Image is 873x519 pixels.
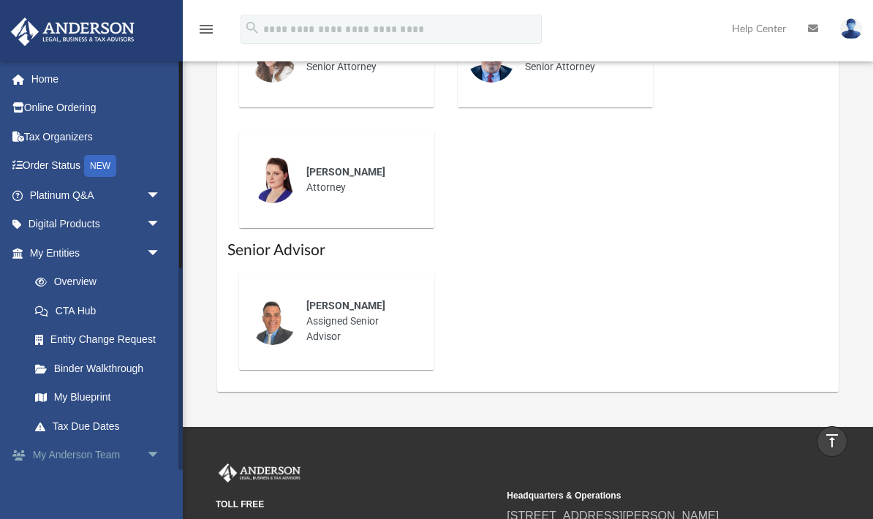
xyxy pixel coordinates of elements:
[10,238,183,268] a: My Entitiesarrow_drop_down
[296,154,424,205] div: Attorney
[823,432,841,450] i: vertical_align_top
[10,64,183,94] a: Home
[306,166,385,178] span: [PERSON_NAME]
[840,18,862,39] img: User Pic
[7,18,139,46] img: Anderson Advisors Platinum Portal
[20,325,183,355] a: Entity Change Request
[249,298,296,345] img: thumbnail
[197,28,215,38] a: menu
[227,240,828,261] h1: Senior Advisor
[10,122,183,151] a: Tax Organizers
[20,383,175,412] a: My Blueprint
[146,181,175,211] span: arrow_drop_down
[20,412,183,441] a: Tax Due Dates
[216,463,303,482] img: Anderson Advisors Platinum Portal
[306,300,385,311] span: [PERSON_NAME]
[10,210,183,239] a: Digital Productsarrow_drop_down
[10,441,183,470] a: My Anderson Teamarrow_drop_down
[197,20,215,38] i: menu
[249,156,296,203] img: thumbnail
[20,354,183,383] a: Binder Walkthrough
[244,20,260,36] i: search
[146,238,175,268] span: arrow_drop_down
[507,489,787,502] small: Headquarters & Operations
[84,155,116,177] div: NEW
[817,426,847,457] a: vertical_align_top
[10,151,183,181] a: Order StatusNEW
[20,296,183,325] a: CTA Hub
[10,181,183,210] a: Platinum Q&Aarrow_drop_down
[20,469,175,499] a: My Anderson Team
[20,268,183,297] a: Overview
[216,498,496,511] small: TOLL FREE
[146,210,175,240] span: arrow_drop_down
[146,441,175,471] span: arrow_drop_down
[296,288,424,355] div: Assigned Senior Advisor
[10,94,183,123] a: Online Ordering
